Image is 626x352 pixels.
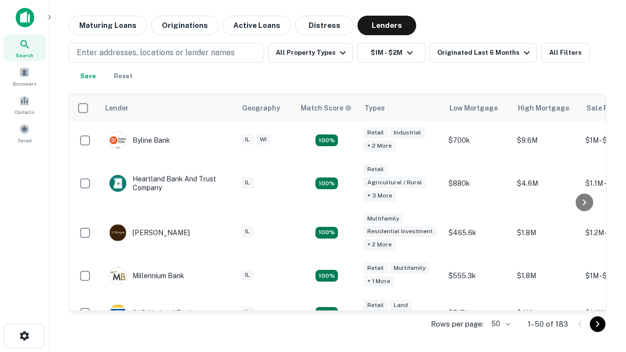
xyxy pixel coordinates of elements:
a: Saved [3,120,46,146]
div: High Mortgage [518,102,569,114]
div: Byline Bank [109,132,170,149]
div: Industrial [390,127,425,138]
p: Rows per page: [431,318,484,330]
div: Retail [363,300,388,311]
td: $700k [444,122,512,159]
button: Distress [295,16,354,35]
button: Reset [108,66,139,86]
div: Land [390,300,412,311]
button: Originations [151,16,219,35]
div: + 1 more [363,276,394,287]
th: Low Mortgage [444,94,512,122]
div: IL [241,269,254,281]
div: Low Mortgage [449,102,498,114]
div: Capitalize uses an advanced AI algorithm to match your search with the best lender. The match sco... [301,103,352,113]
button: Maturing Loans [68,16,147,35]
span: Borrowers [13,80,36,88]
div: Multifamily [390,263,429,274]
td: $465.6k [444,208,512,258]
div: + 3 more [363,190,396,201]
span: Search [16,51,33,59]
th: Geography [236,94,295,122]
div: Retail [363,164,388,175]
div: IL [241,307,254,318]
a: Search [3,35,46,61]
div: Multifamily [363,213,403,224]
img: picture [110,132,126,149]
button: Enter addresses, locations or lender names [68,43,264,63]
img: picture [110,267,126,284]
div: + 2 more [363,239,396,250]
img: capitalize-icon.png [16,8,34,27]
a: Borrowers [3,63,46,89]
div: Types [364,102,385,114]
div: Matching Properties: 27, hasApolloMatch: undefined [315,227,338,239]
th: Capitalize uses an advanced AI algorithm to match your search with the best lender. The match sco... [295,94,358,122]
th: High Mortgage [512,94,581,122]
p: Enter addresses, locations or lender names [77,47,235,59]
span: Saved [18,136,32,144]
div: [PERSON_NAME] [109,224,190,242]
h6: Match Score [301,103,350,113]
button: All Filters [541,43,590,63]
div: Matching Properties: 18, hasApolloMatch: undefined [315,307,338,319]
div: Retail [363,263,388,274]
div: Matching Properties: 17, hasApolloMatch: undefined [315,177,338,189]
div: Geography [242,102,280,114]
div: WI [256,134,270,145]
div: IL [241,226,254,237]
div: Millennium Bank [109,267,184,285]
button: Lenders [358,16,416,35]
div: Heartland Bank And Trust Company [109,175,226,192]
td: $4.6M [512,159,581,208]
td: $9.6M [512,122,581,159]
td: $715k [444,294,512,331]
iframe: Chat Widget [577,242,626,289]
button: Save your search to get updates of matches that match your search criteria. [72,66,104,86]
button: Go to next page [590,316,605,332]
div: Originated Last 6 Months [437,47,533,59]
p: 1–50 of 183 [528,318,568,330]
div: IL [241,177,254,188]
th: Types [358,94,444,122]
div: + 2 more [363,140,396,152]
a: Contacts [3,91,46,118]
td: $4M [512,294,581,331]
div: Matching Properties: 16, hasApolloMatch: undefined [315,270,338,282]
td: $555.3k [444,257,512,294]
div: Agricultural / Rural [363,177,426,188]
div: Matching Properties: 20, hasApolloMatch: undefined [315,134,338,146]
button: Originated Last 6 Months [429,43,537,63]
th: Lender [99,94,236,122]
img: picture [110,224,126,241]
td: $880k [444,159,512,208]
div: Residential Investment [363,226,437,237]
img: picture [110,175,126,192]
div: 50 [488,317,512,331]
td: $1.8M [512,257,581,294]
button: $1M - $2M [357,43,425,63]
td: $1.8M [512,208,581,258]
img: picture [110,305,126,321]
button: All Property Types [268,43,353,63]
div: IL [241,134,254,145]
div: Lender [105,102,129,114]
div: OLD National Bank [109,304,193,322]
div: Retail [363,127,388,138]
span: Contacts [15,108,34,116]
button: Active Loans [223,16,291,35]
